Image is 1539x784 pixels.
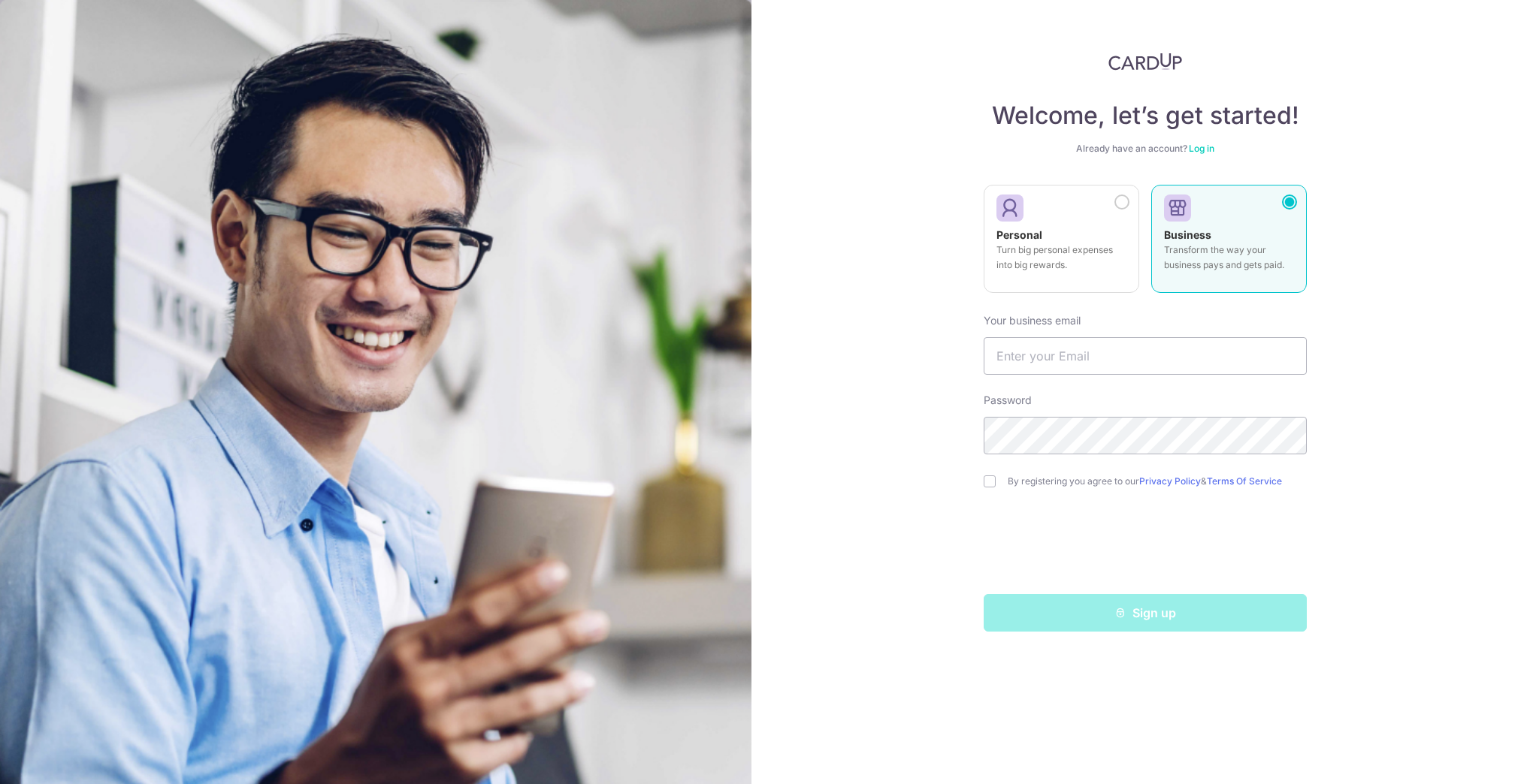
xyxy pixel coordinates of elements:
[1108,53,1182,71] img: CardUp Logo
[984,393,1032,408] label: Password
[1031,517,1259,576] iframe: reCAPTCHA
[1207,475,1282,487] a: Terms Of Service
[1008,475,1307,487] label: By registering you agree to our &
[984,101,1307,131] h4: Welcome, let’s get started!
[996,228,1042,241] strong: Personal
[996,243,1126,273] p: Turn big personal expenses into big rewards.
[1189,143,1214,154] a: Log in
[984,185,1139,302] a: Personal Turn big personal expenses into big rewards.
[1151,185,1307,302] a: Business Transform the way your business pays and gets paid.
[1164,243,1294,273] p: Transform the way your business pays and gets paid.
[984,313,1081,328] label: Your business email
[1139,475,1201,487] a: Privacy Policy
[1164,228,1211,241] strong: Business
[984,337,1307,375] input: Enter your Email
[984,143,1307,155] div: Already have an account?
